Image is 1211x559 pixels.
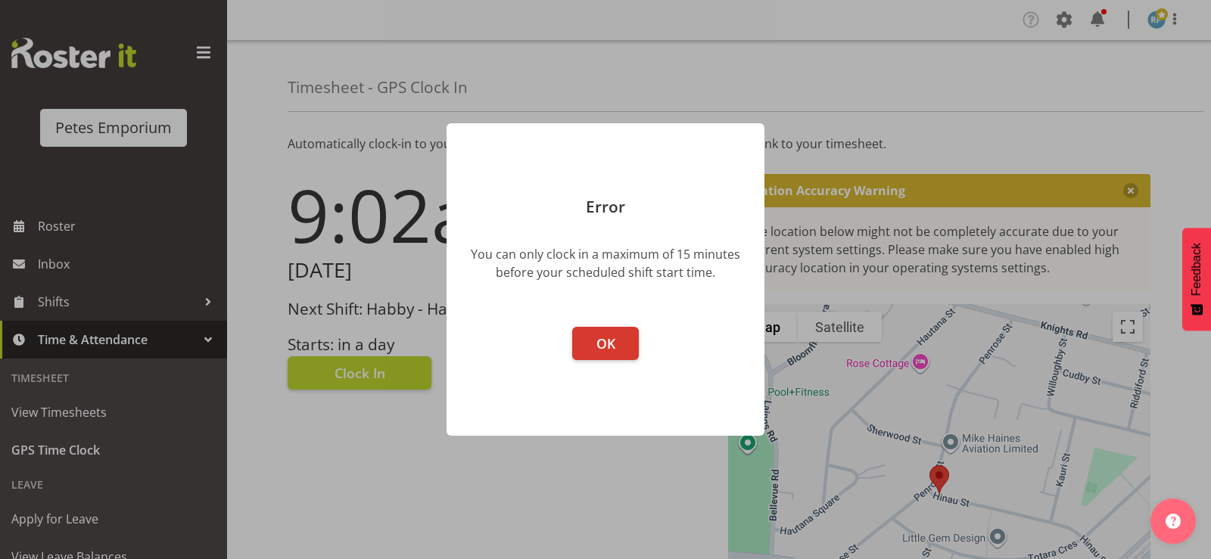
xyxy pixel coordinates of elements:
[1190,243,1203,296] span: Feedback
[469,245,742,281] div: You can only clock in a maximum of 15 minutes before your scheduled shift start time.
[572,327,639,360] button: OK
[462,199,749,215] p: Error
[1182,228,1211,331] button: Feedback - Show survey
[596,334,615,352] span: OK
[1166,514,1181,529] img: help-xxl-2.png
